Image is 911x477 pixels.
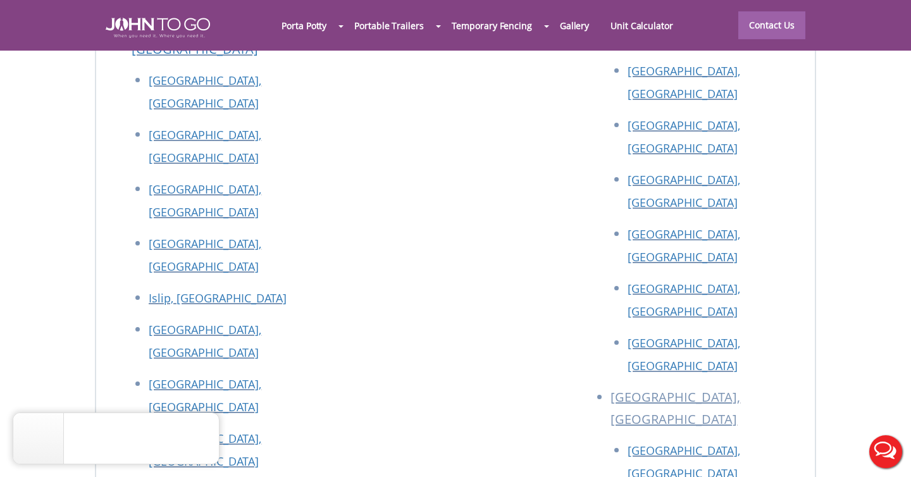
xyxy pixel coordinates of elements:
a: [GEOGRAPHIC_DATA], [GEOGRAPHIC_DATA] [628,226,740,264]
a: Porta Potty [271,12,337,39]
a: Gallery [549,12,600,39]
a: [GEOGRAPHIC_DATA], [GEOGRAPHIC_DATA] [149,73,261,111]
a: [GEOGRAPHIC_DATA], [GEOGRAPHIC_DATA] [149,236,261,274]
a: [GEOGRAPHIC_DATA], [GEOGRAPHIC_DATA] [149,182,261,220]
li: [GEOGRAPHIC_DATA], [GEOGRAPHIC_DATA] [610,386,802,439]
a: [GEOGRAPHIC_DATA], [GEOGRAPHIC_DATA] [628,118,740,156]
a: [GEOGRAPHIC_DATA], [GEOGRAPHIC_DATA] [628,63,740,101]
a: Contact Us [738,11,805,39]
img: JOHN to go [106,18,210,38]
a: [GEOGRAPHIC_DATA], [GEOGRAPHIC_DATA] [149,431,261,469]
a: [GEOGRAPHIC_DATA], [GEOGRAPHIC_DATA] [628,172,740,210]
a: [GEOGRAPHIC_DATA], [GEOGRAPHIC_DATA] [628,335,740,373]
a: [GEOGRAPHIC_DATA], [GEOGRAPHIC_DATA] [149,376,261,414]
a: Islip, [GEOGRAPHIC_DATA] [149,290,287,306]
a: [GEOGRAPHIC_DATA], [GEOGRAPHIC_DATA] [149,127,261,165]
a: Portable Trailers [344,12,434,39]
a: [GEOGRAPHIC_DATA], [GEOGRAPHIC_DATA] [132,18,261,58]
a: [GEOGRAPHIC_DATA], [GEOGRAPHIC_DATA] [149,322,261,360]
a: Temporary Fencing [441,12,543,39]
button: Live Chat [860,426,911,477]
a: Unit Calculator [600,12,684,39]
a: [GEOGRAPHIC_DATA], [GEOGRAPHIC_DATA] [628,281,740,319]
